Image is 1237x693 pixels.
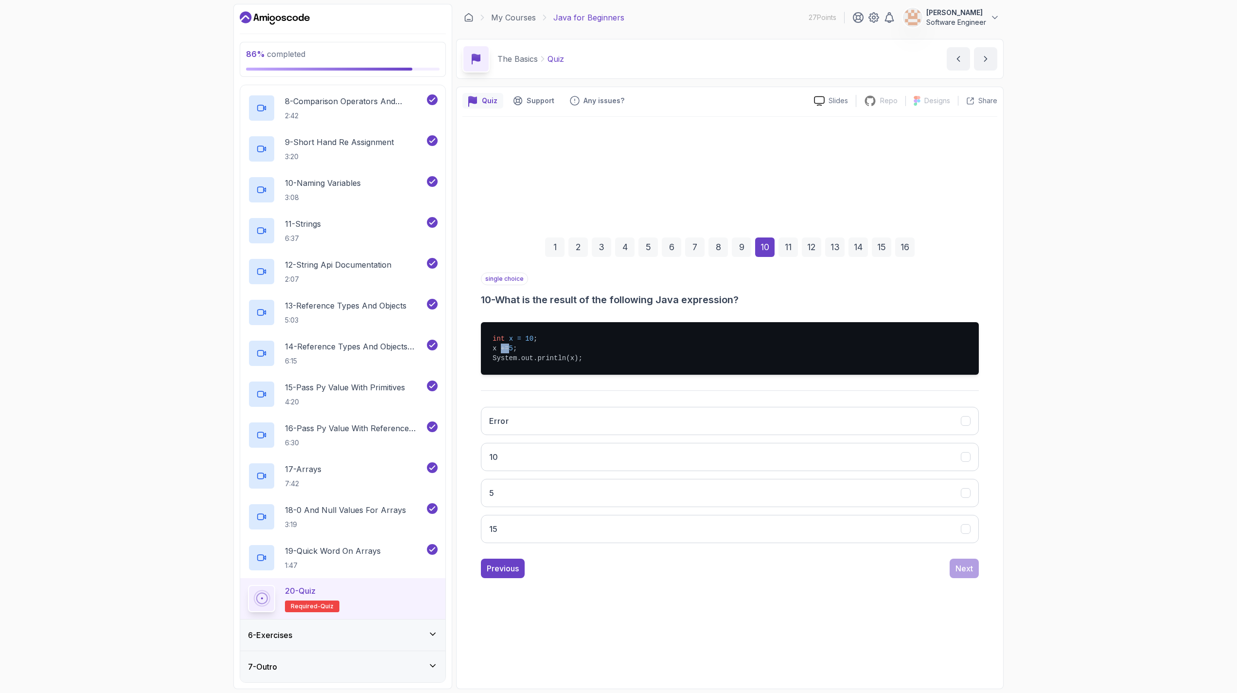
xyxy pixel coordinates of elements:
[802,237,821,257] div: 12
[285,300,406,311] p: 13 - Reference Types And Objects
[248,217,438,244] button: 11-Strings6:37
[481,443,979,471] button: 10
[285,193,361,202] p: 3:08
[248,462,438,490] button: 17-Arrays7:42
[924,96,950,106] p: Designs
[285,504,406,516] p: 18 - 0 And Null Values For Arrays
[685,237,705,257] div: 7
[285,545,381,557] p: 19 - Quick Word On Arrays
[285,95,425,107] p: 8 - Comparison Operators and Booleans
[525,335,533,343] span: 10
[829,96,848,106] p: Slides
[489,523,498,535] h3: 15
[248,585,438,612] button: 20-QuizRequired-quiz
[974,47,997,71] button: next content
[285,382,405,393] p: 15 - Pass Py Value With Primitives
[248,176,438,203] button: 10-Naming Variables3:08
[895,237,915,257] div: 16
[240,620,445,651] button: 6-Exercises
[285,234,321,243] p: 6:37
[848,237,868,257] div: 14
[481,322,979,375] pre: ; x += ; System.out.println(x);
[489,415,509,427] h3: Error
[806,96,856,106] a: Slides
[481,407,979,435] button: Error
[592,237,611,257] div: 3
[509,345,513,352] span: 5
[527,96,554,106] p: Support
[497,53,538,65] p: The Basics
[285,438,425,448] p: 6:30
[482,96,497,106] p: Quiz
[248,421,438,449] button: 16-Pass Py Value With Reference Types6:30
[246,49,265,59] span: 86 %
[662,237,681,257] div: 6
[285,397,405,407] p: 4:20
[285,356,425,366] p: 6:15
[248,381,438,408] button: 15-Pass Py Value With Primitives4:20
[553,12,624,23] p: Java for Beginners
[926,18,986,27] p: Software Engineer
[903,8,922,27] img: user profile image
[246,49,305,59] span: completed
[545,237,565,257] div: 1
[285,463,321,475] p: 17 - Arrays
[248,340,438,367] button: 14-Reference Types And Objects Diferences6:15
[285,111,425,121] p: 2:42
[462,93,503,109] button: quiz button
[950,559,979,578] button: Next
[489,487,494,499] h3: 5
[507,93,560,109] button: Support button
[481,273,528,285] p: single choice
[320,602,334,610] span: quiz
[285,136,394,148] p: 9 - Short Hand Re Assignment
[248,258,438,285] button: 12-String Api Documentation2:07
[880,96,898,106] p: Repo
[568,237,588,257] div: 2
[285,520,406,529] p: 3:19
[285,259,391,271] p: 12 - String Api Documentation
[732,237,751,257] div: 9
[285,274,391,284] p: 2:07
[464,13,474,22] a: Dashboard
[564,93,630,109] button: Feedback button
[708,237,728,257] div: 8
[248,544,438,571] button: 19-Quick Word On Arrays1:47
[285,479,321,489] p: 7:42
[248,629,292,641] h3: 6 - Exercises
[809,13,836,22] p: 27 Points
[481,479,979,507] button: 5
[872,237,891,257] div: 15
[487,563,519,574] div: Previous
[248,299,438,326] button: 13-Reference Types And Objects5:03
[489,451,498,463] h3: 10
[926,8,986,18] p: [PERSON_NAME]
[615,237,635,257] div: 4
[285,422,425,434] p: 16 - Pass Py Value With Reference Types
[903,8,1000,27] button: user profile image[PERSON_NAME]Software Engineer
[285,315,406,325] p: 5:03
[778,237,798,257] div: 11
[947,47,970,71] button: previous content
[285,218,321,230] p: 11 - Strings
[481,559,525,578] button: Previous
[285,177,361,189] p: 10 - Naming Variables
[493,335,505,343] span: int
[491,12,536,23] a: My Courses
[248,661,277,673] h3: 7 - Outro
[481,515,979,543] button: 15
[285,561,381,570] p: 1:47
[548,53,564,65] p: Quiz
[240,651,445,682] button: 7-Outro
[955,563,973,574] div: Next
[509,335,513,343] span: x
[248,135,438,163] button: 9-Short Hand Re Assignment3:20
[755,237,775,257] div: 10
[517,335,521,343] span: =
[583,96,624,106] p: Any issues?
[481,293,979,307] h3: 10 - What is the result of the following Java expression?
[248,94,438,122] button: 8-Comparison Operators and Booleans2:42
[825,237,845,257] div: 13
[240,10,310,26] a: Dashboard
[958,96,997,106] button: Share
